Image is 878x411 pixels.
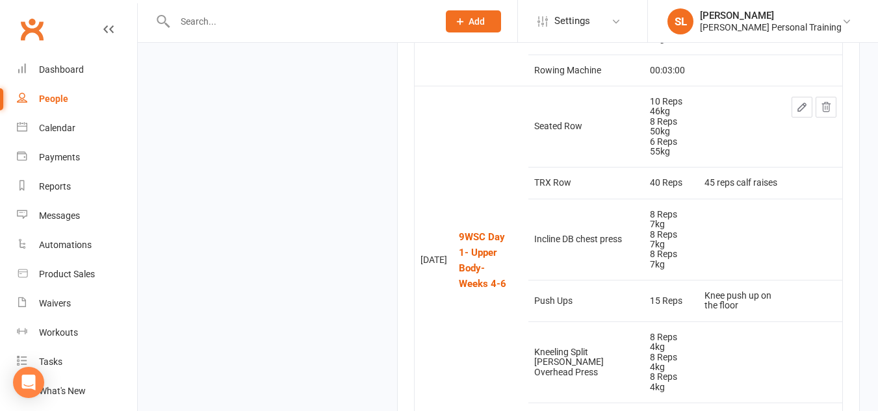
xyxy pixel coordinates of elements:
[17,318,137,347] a: Workouts
[39,210,80,221] div: Messages
[528,55,644,86] td: Rowing Machine
[459,229,511,292] button: 9WSC Day 1- Upper Body- Weeks 4-6
[650,210,693,230] div: 8 Reps 7kg
[650,137,693,157] div: 6 Reps 55kg
[39,356,62,367] div: Tasks
[528,167,644,198] td: TRX Row
[554,6,590,36] span: Settings
[528,321,644,403] td: Kneeling Split [PERSON_NAME] Overhead Press
[469,16,485,27] span: Add
[446,10,501,32] button: Add
[650,178,693,188] div: 40 Reps
[699,167,786,198] td: 45 reps calf raises
[650,353,693,373] div: 8 Reps 4kg
[39,152,80,162] div: Payments
[17,347,137,377] a: Tasks
[17,55,137,84] a: Dashboard
[650,372,693,392] div: 8 Reps 4kg
[528,199,644,280] td: Incline DB chest press
[650,117,693,137] div: 8 Reps 50kg
[528,280,644,321] td: Push Ups
[528,86,644,167] td: Seated Row
[17,84,137,114] a: People
[39,269,95,279] div: Product Sales
[171,12,429,31] input: Search...
[39,386,86,396] div: What's New
[667,8,693,34] div: SL
[39,93,68,104] div: People
[650,230,693,250] div: 8 Reps 7kg
[39,181,71,192] div: Reports
[39,240,92,250] div: Automations
[39,64,84,75] div: Dashboard
[39,298,71,308] div: Waivers
[650,66,693,75] div: 00:03:00
[17,172,137,201] a: Reports
[17,377,137,406] a: What's New
[650,332,693,353] div: 8 Reps 4kg
[650,296,693,306] div: 15 Reps
[650,249,693,269] div: 8 Reps 7kg
[39,327,78,338] div: Workouts
[16,13,48,45] a: Clubworx
[17,289,137,318] a: Waivers
[13,367,44,398] div: Open Intercom Messenger
[650,97,693,117] div: 10 Reps 46kg
[17,143,137,172] a: Payments
[17,201,137,230] a: Messages
[17,114,137,143] a: Calendar
[700,21,842,33] div: [PERSON_NAME] Personal Training
[700,10,842,21] div: [PERSON_NAME]
[459,231,506,290] strong: 9WSC Day 1- Upper Body- Weeks 4-6
[699,280,786,321] td: Knee push up on the floor
[17,260,137,289] a: Product Sales
[17,230,137,260] a: Automations
[39,123,75,133] div: Calendar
